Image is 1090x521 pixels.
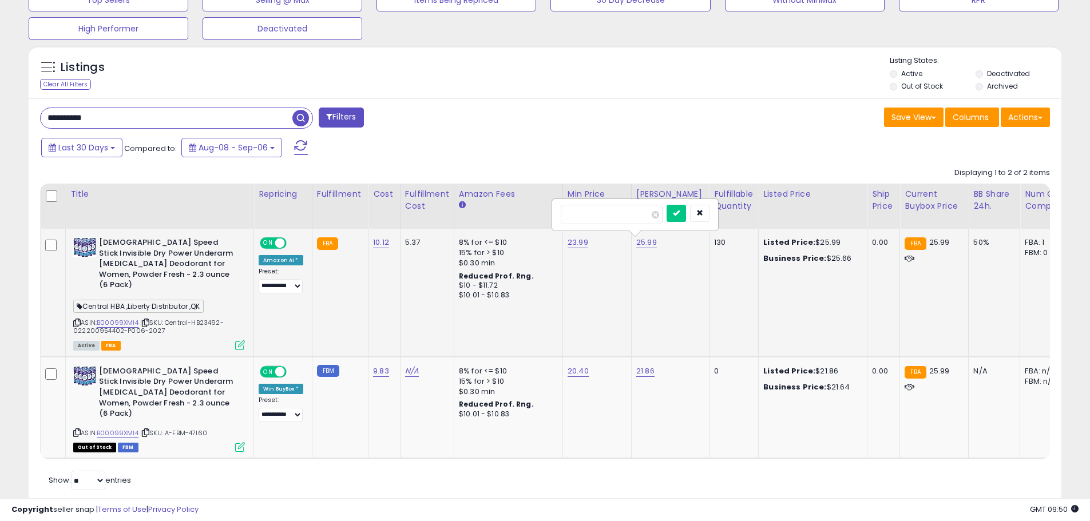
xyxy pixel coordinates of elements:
a: N/A [405,365,419,377]
div: Amazon Fees [459,188,558,200]
div: 0.00 [872,366,891,376]
div: Cost [373,188,395,200]
span: 2025-10-7 09:50 GMT [1030,504,1079,515]
span: ON [261,367,275,376]
div: Listed Price [763,188,862,200]
div: Title [70,188,249,200]
a: 23.99 [568,237,588,248]
img: 61oN9bDLlCL._SL40_.jpg [73,237,96,257]
p: Listing States: [890,55,1061,66]
div: 130 [714,237,750,248]
small: FBM [317,365,339,377]
span: All listings currently available for purchase on Amazon [73,341,100,351]
div: Num of Comp. [1025,188,1067,212]
small: FBA [317,237,338,250]
label: Archived [987,81,1018,91]
div: Amazon AI * [259,255,303,265]
label: Deactivated [987,69,1030,78]
h5: Listings [61,59,105,75]
span: Central HBA ,Liberty Distributor ,QK [73,300,204,313]
div: $0.30 min [459,258,554,268]
a: 20.40 [568,365,589,377]
div: seller snap | | [11,504,199,515]
a: 21.86 [636,365,655,377]
div: Clear All Filters [40,79,91,90]
span: ON [261,238,275,248]
img: 61oN9bDLlCL._SL40_.jpg [73,366,96,386]
div: Fulfillment Cost [405,188,449,212]
span: | SKU: Central-HB23492-022200954402-P006-2027 [73,318,224,335]
a: B00099XMI4 [97,318,138,328]
span: | SKU: A-FBM-47160 [140,428,207,438]
div: Fulfillment [317,188,363,200]
a: 25.99 [636,237,657,248]
a: B00099XMI4 [97,428,138,438]
div: ASIN: [73,237,245,349]
span: Show: entries [49,475,131,486]
div: FBA: n/a [1025,366,1063,376]
b: Listed Price: [763,237,815,248]
small: FBA [905,366,926,379]
span: OFF [285,238,303,248]
div: FBA: 1 [1025,237,1063,248]
span: FBA [101,341,121,351]
div: 0.00 [872,237,891,248]
button: Aug-08 - Sep-06 [181,138,282,157]
div: FBM: n/a [1025,376,1063,387]
div: 8% for <= $10 [459,366,554,376]
div: $21.86 [763,366,858,376]
div: Displaying 1 to 2 of 2 items [954,168,1050,178]
div: 0 [714,366,750,376]
div: $10.01 - $10.83 [459,291,554,300]
div: Ship Price [872,188,895,212]
b: Listed Price: [763,365,815,376]
span: All listings that are currently out of stock and unavailable for purchase on Amazon [73,443,116,452]
label: Out of Stock [901,81,943,91]
button: Columns [945,108,999,127]
b: Reduced Prof. Rng. [459,271,534,281]
button: High Performer [29,17,188,40]
div: Preset: [259,396,303,422]
button: Last 30 Days [41,138,122,157]
span: Columns [953,112,989,123]
span: Last 30 Days [58,142,108,153]
div: 8% for <= $10 [459,237,554,248]
span: Aug-08 - Sep-06 [199,142,268,153]
a: Terms of Use [98,504,146,515]
span: 25.99 [929,365,950,376]
div: Repricing [259,188,307,200]
div: $21.64 [763,382,858,392]
span: FBM [118,443,138,452]
div: Preset: [259,268,303,293]
div: [PERSON_NAME] [636,188,704,200]
div: Fulfillable Quantity [714,188,754,212]
div: $10 - $11.72 [459,281,554,291]
div: 50% [973,237,1011,248]
button: Actions [1001,108,1050,127]
button: Save View [884,108,944,127]
button: Deactivated [203,17,362,40]
span: OFF [285,367,303,376]
b: Business Price: [763,381,826,392]
div: 5.37 [405,237,445,248]
div: $25.99 [763,237,858,248]
span: 25.99 [929,237,950,248]
div: FBM: 0 [1025,248,1063,258]
div: $0.30 min [459,387,554,397]
span: Compared to: [124,143,177,154]
div: 15% for > $10 [459,248,554,258]
div: N/A [973,366,1011,376]
div: Win BuyBox * [259,384,303,394]
b: [DEMOGRAPHIC_DATA] Speed Stick Invisible Dry Power Underarm [MEDICAL_DATA] Deodorant for Women, P... [99,366,238,422]
div: $25.66 [763,253,858,264]
a: 10.12 [373,237,389,248]
b: [DEMOGRAPHIC_DATA] Speed Stick Invisible Dry Power Underarm [MEDICAL_DATA] Deodorant for Women, P... [99,237,238,293]
button: Filters [319,108,363,128]
div: ASIN: [73,366,245,451]
div: BB Share 24h. [973,188,1015,212]
small: Amazon Fees. [459,200,466,210]
div: Min Price [568,188,627,200]
div: Current Buybox Price [905,188,964,212]
b: Business Price: [763,253,826,264]
a: 9.83 [373,365,389,377]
